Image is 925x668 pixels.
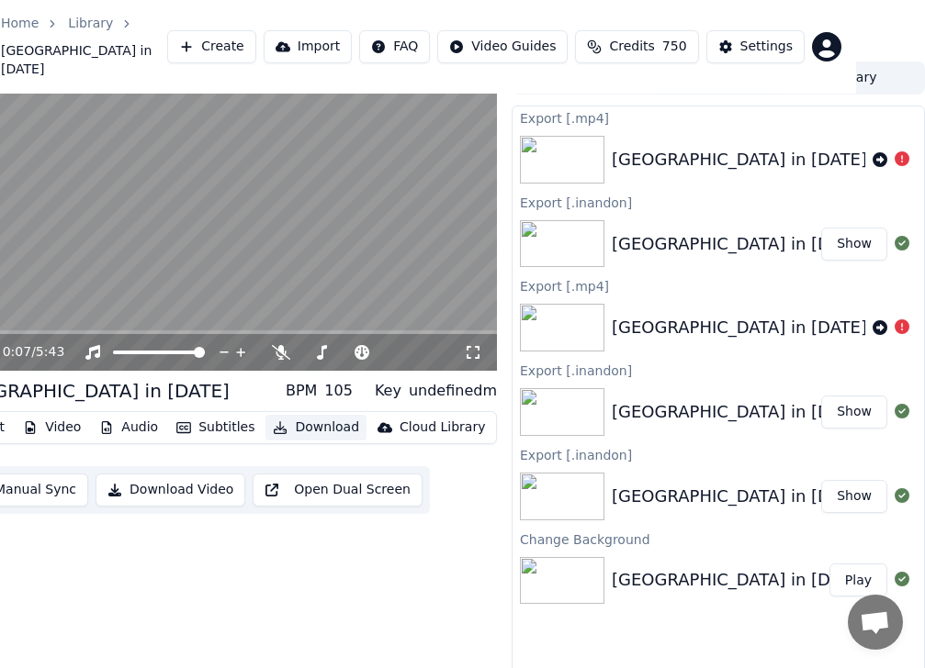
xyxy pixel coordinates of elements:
[437,30,568,63] button: Video Guides
[286,380,317,402] div: BPM
[375,380,401,402] div: Key
[513,106,924,128] div: Export [.mp4]
[1,15,167,79] nav: breadcrumb
[3,343,31,362] span: 0:07
[513,359,924,381] div: Export [.inandon]
[612,315,867,340] div: [GEOGRAPHIC_DATA] in [DATE]
[612,147,867,173] div: [GEOGRAPHIC_DATA] in [DATE]
[612,567,867,593] div: [GEOGRAPHIC_DATA] in [DATE]
[612,231,867,257] div: [GEOGRAPHIC_DATA] in [DATE]
[740,38,793,56] div: Settings
[612,399,867,425] div: [GEOGRAPHIC_DATA] in [DATE]
[409,380,497,402] div: undefinedm
[359,30,430,63] button: FAQ
[265,415,367,440] button: Download
[821,228,887,261] button: Show
[662,38,687,56] span: 750
[829,563,887,596] button: Play
[821,480,887,513] button: Show
[16,415,88,440] button: Video
[36,343,64,362] span: 5:43
[575,30,698,63] button: Credits750
[400,418,485,437] div: Cloud Library
[821,395,887,429] button: Show
[1,15,39,33] a: Home
[253,473,423,507] button: Open Dual Screen
[3,343,47,362] div: /
[264,30,352,63] button: Import
[513,191,924,213] div: Export [.inandon]
[513,528,924,550] div: Change Background
[706,30,805,63] button: Settings
[68,15,113,33] a: Library
[324,380,353,402] div: 105
[92,415,165,440] button: Audio
[513,274,924,296] div: Export [.mp4]
[848,595,903,650] div: Open chat
[609,38,654,56] span: Credits
[169,415,262,440] button: Subtitles
[96,473,245,507] button: Download Video
[1,42,167,79] span: [GEOGRAPHIC_DATA] in [DATE]
[167,30,256,63] button: Create
[513,443,924,465] div: Export [.inandon]
[612,484,867,509] div: [GEOGRAPHIC_DATA] in [DATE]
